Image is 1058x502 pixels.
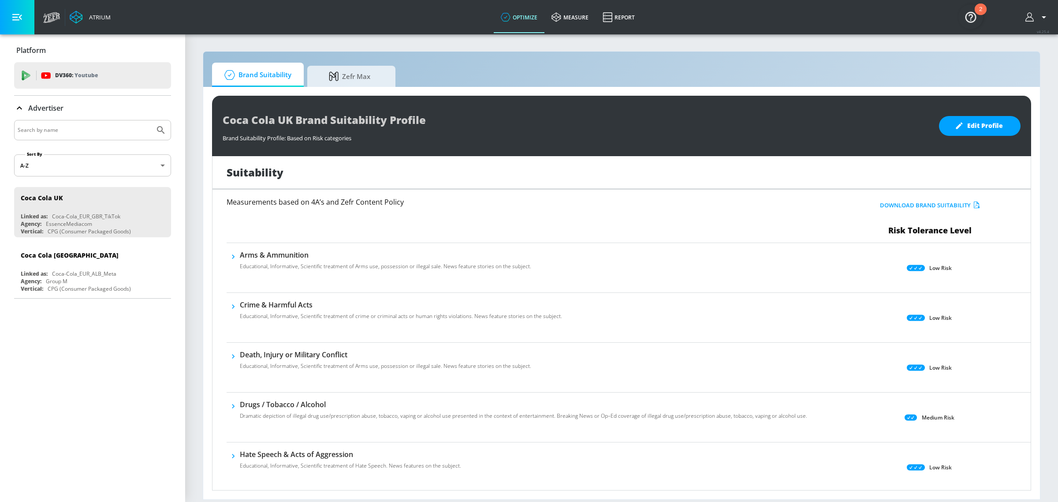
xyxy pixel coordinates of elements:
p: Low Risk [929,313,952,322]
p: Educational, Informative, Scientific treatment of crime or criminal acts or human rights violatio... [240,312,562,320]
span: Edit Profile [957,120,1003,131]
input: Search by name [18,124,151,136]
div: Crime & Harmful ActsEducational, Informative, Scientific treatment of crime or criminal acts or h... [240,300,562,326]
div: Agency: [21,277,41,285]
p: Educational, Informative, Scientific treatment of Arms use, possession or illegal sale. News feat... [240,262,531,270]
div: Death, Injury or Military ConflictEducational, Informative, Scientific treatment of Arms use, pos... [240,350,531,375]
p: Advertiser [28,103,63,113]
div: EssenceMediacom [46,220,92,228]
div: Linked as: [21,213,48,220]
p: Dramatic depiction of illegal drug use/prescription abuse, tobacco, vaping or alcohol use present... [240,412,807,420]
div: DV360: Youtube [14,62,171,89]
div: Arms & AmmunitionEducational, Informative, Scientific treatment of Arms use, possession or illega... [240,250,531,276]
div: Linked as: [21,270,48,277]
p: Educational, Informative, Scientific treatment of Arms use, possession or illegal sale. News feat... [240,362,531,370]
div: Coca Cola UK [21,194,63,202]
p: Low Risk [929,463,952,472]
div: Advertiser [14,96,171,120]
h1: Suitability [227,165,283,180]
h6: Arms & Ammunition [240,250,531,260]
h6: Drugs / Tobacco / Alcohol [240,400,807,409]
div: Group M [46,277,67,285]
p: Low Risk [929,363,952,372]
button: Open Resource Center, 2 new notifications [958,4,983,29]
a: optimize [494,1,544,33]
h6: Crime & Harmful Acts [240,300,562,310]
div: Coca Cola UKLinked as:Coca-Cola_EUR_GBR_TikTokAgency:EssenceMediacomVertical:CPG (Consumer Packag... [14,187,171,237]
div: Vertical: [21,228,43,235]
button: Edit Profile [939,116,1021,136]
div: Brand Suitability Profile: Based on Risk categories [223,130,930,142]
h6: Death, Injury or Military Conflict [240,350,531,360]
span: Brand Suitability [221,64,291,86]
div: Hate Speech & Acts of AggressionEducational, Informative, Scientific treatment of Hate Speech. Ne... [240,450,461,475]
button: Download Brand Suitability [878,199,982,212]
h6: Hate Speech & Acts of Aggression [240,450,461,459]
a: measure [544,1,596,33]
p: Low Risk [929,263,952,273]
div: Platform [14,38,171,63]
div: Coca-Cola_EUR_ALB_Meta [52,270,116,277]
p: Platform [16,45,46,55]
label: Sort By [25,151,44,157]
p: Youtube [75,71,98,80]
div: Atrium [86,13,111,21]
div: Advertiser [14,120,171,298]
div: A-Z [14,154,171,176]
p: DV360: [55,71,98,80]
a: Report [596,1,642,33]
div: CPG (Consumer Packaged Goods) [48,228,131,235]
span: Zefr Max [316,66,383,87]
p: Educational, Informative, Scientific treatment of Hate Speech. News features on the subject. [240,462,461,470]
h6: Measurements based on 4A’s and Zefr Content Policy [227,199,763,206]
div: Coca-Cola_EUR_GBR_TikTok [52,213,120,220]
div: Agency: [21,220,41,228]
a: Atrium [70,11,111,24]
div: Coca Cola [GEOGRAPHIC_DATA] [21,251,119,259]
div: Drugs / Tobacco / AlcoholDramatic depiction of illegal drug use/prescription abuse, tobacco, vapi... [240,400,807,425]
div: Coca Cola [GEOGRAPHIC_DATA]Linked as:Coca-Cola_EUR_ALB_MetaAgency:Group MVertical:CPG (Consumer P... [14,244,171,295]
p: Medium Risk [922,413,954,422]
div: 2 [979,9,982,21]
nav: list of Advertiser [14,184,171,298]
span: Risk Tolerance Level [888,225,972,236]
div: CPG (Consumer Packaged Goods) [48,285,131,292]
span: v 4.25.4 [1037,29,1049,34]
div: Vertical: [21,285,43,292]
